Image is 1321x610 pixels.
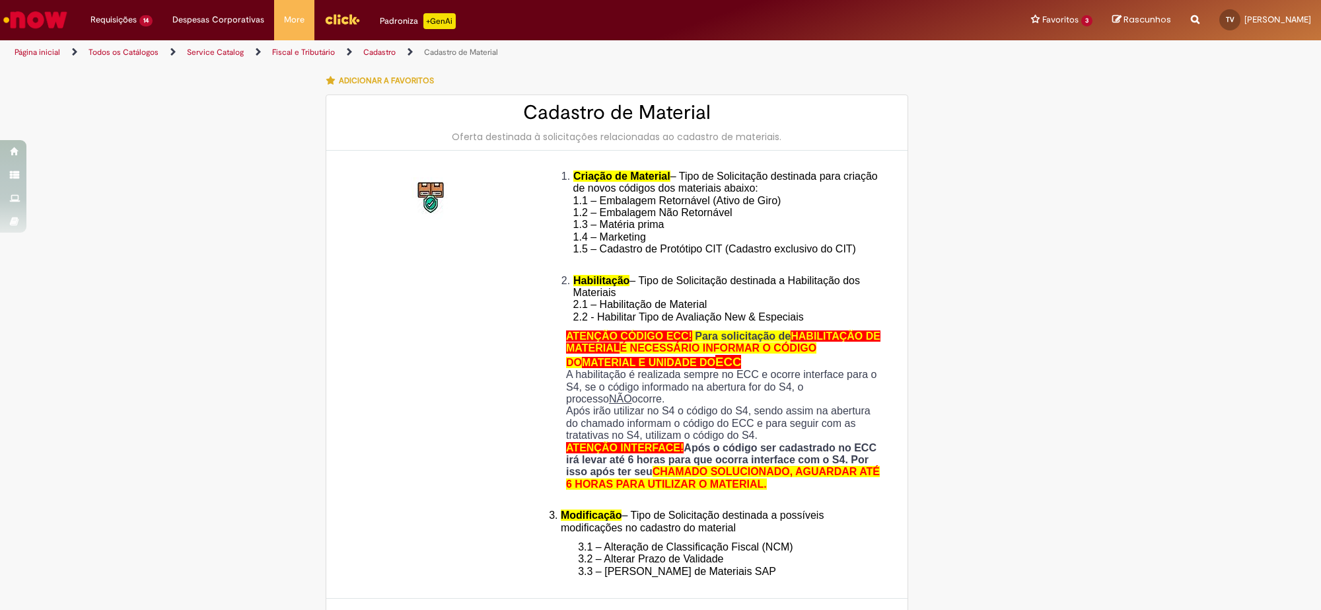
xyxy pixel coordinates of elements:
[566,466,880,489] span: CHAMADO SOLUCIONADO, AGUARDAR ATÉ 6 HORAS PARA UTILIZAR O MATERIAL.
[423,13,456,29] p: +GenAi
[424,47,498,57] a: Cadastro de Material
[89,47,159,57] a: Todos os Catálogos
[566,330,692,342] span: ATENÇÃO CÓDIGO ECC!
[609,393,632,404] u: NÃO
[566,442,880,490] strong: Após o código ser cadastrado no ECC irá levar até 6 horas para que ocorra interface com o S4. Por...
[715,355,741,369] span: ECC
[1226,15,1234,24] span: TV
[566,442,684,453] span: ATENÇÃO INTERFACE!
[284,13,304,26] span: More
[1244,14,1311,25] span: [PERSON_NAME]
[1042,13,1079,26] span: Favoritos
[139,15,153,26] span: 14
[561,510,622,521] span: Modificação
[573,275,860,323] span: – Tipo de Solicitação destinada a Habilitação dos Materiais 2.1 – Habilitação de Material 2.2 - H...
[573,171,878,267] span: – Tipo de Solicitação destinada para criação de novos códigos dos materiais abaixo: 1.1 – Embalag...
[339,75,434,86] span: Adicionar a Favoritos
[1124,13,1171,26] span: Rascunhos
[573,275,629,286] span: Habilitação
[566,369,884,405] p: A habilitação é realizada sempre no ECC e ocorre interface para o S4, se o código informado na ab...
[187,47,244,57] a: Service Catalog
[15,47,60,57] a: Página inicial
[90,13,137,26] span: Requisições
[172,13,264,26] span: Despesas Corporativas
[566,405,884,441] p: Após irão utilizar no S4 o código do S4, sendo assim na abertura do chamado informam o código do ...
[578,541,793,577] span: 3.1 – Alteração de Classificação Fiscal (NCM) 3.2 – Alterar Prazo de Validade 3.3 – [PERSON_NAME]...
[695,330,791,342] span: Para solicitação de
[573,171,670,182] span: Criação de Material
[10,40,871,65] ul: Trilhas de página
[1081,15,1092,26] span: 3
[566,342,816,367] span: É NECESSÁRIO INFORMAR O CÓDIGO DO
[324,9,360,29] img: click_logo_yellow_360x200.png
[561,510,884,534] li: – Tipo de Solicitação destinada a possíveis modificações no cadastro do material
[411,177,453,219] img: Cadastro de Material
[380,13,456,29] div: Padroniza
[1112,14,1171,26] a: Rascunhos
[339,102,894,124] h2: Cadastro de Material
[1,7,69,33] img: ServiceNow
[582,357,715,368] span: MATERIAL E UNIDADE DO
[272,47,335,57] a: Fiscal e Tributário
[363,47,396,57] a: Cadastro
[566,330,880,354] span: HABILITAÇÃO DE MATERIAL
[326,67,441,95] button: Adicionar a Favoritos
[339,130,894,143] div: Oferta destinada à solicitações relacionadas ao cadastro de materiais.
